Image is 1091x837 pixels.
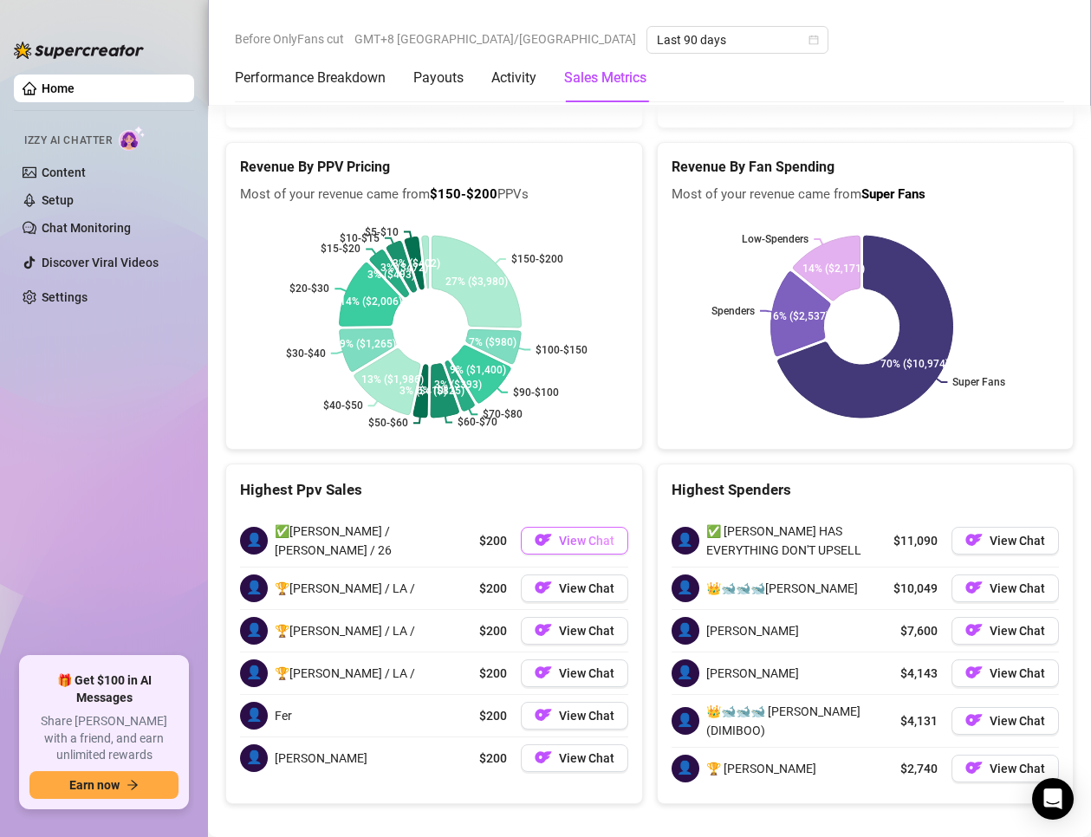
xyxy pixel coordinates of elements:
text: $90-$100 [513,386,559,399]
text: $100-$150 [536,343,588,355]
button: OFView Chat [951,617,1059,645]
button: OFView Chat [521,744,628,772]
a: OFView Chat [951,755,1059,782]
span: 🏆[PERSON_NAME] / LA / [275,579,415,598]
span: 👤 [672,617,699,645]
div: Activity [491,68,536,88]
a: Setup [42,193,74,207]
span: Earn now [69,778,120,792]
span: ✅[PERSON_NAME] / [PERSON_NAME] / 26 [275,522,472,560]
img: OF [965,621,983,639]
div: Sales Metrics [564,68,646,88]
span: 👑🐋🐋🐋 [PERSON_NAME] (DIMIBOO) [706,702,894,740]
b: Super Fans [861,186,925,202]
span: 🏆[PERSON_NAME] / LA / [275,664,415,683]
span: $200 [479,664,507,683]
span: Fer [275,706,292,725]
text: $50-$60 [368,417,408,429]
button: OFView Chat [521,617,628,645]
span: $2,740 [900,759,938,778]
span: GMT+8 [GEOGRAPHIC_DATA]/[GEOGRAPHIC_DATA] [354,26,636,52]
button: OFView Chat [951,574,1059,602]
text: $70-$80 [483,408,523,420]
span: [PERSON_NAME] [706,621,799,640]
button: OFView Chat [951,707,1059,735]
text: $15-$20 [321,243,360,255]
span: 👤 [672,707,699,735]
img: OF [965,531,983,548]
img: OF [535,579,552,596]
div: Performance Breakdown [235,68,386,88]
span: Most of your revenue came from [672,185,1060,205]
text: Super Fans [952,376,1005,388]
div: Payouts [413,68,464,88]
span: 👑🐋🐋🐋[PERSON_NAME] [706,579,858,598]
span: [PERSON_NAME] [275,749,367,768]
span: $10,049 [893,579,938,598]
div: Highest Ppv Sales [240,478,628,502]
span: Before OnlyFans cut [235,26,344,52]
span: View Chat [990,581,1045,595]
b: $150-$200 [430,186,497,202]
span: ✅ [PERSON_NAME] HAS EVERYTHING DON'T UPSELL [706,522,887,560]
span: 👤 [240,702,268,730]
span: 👤 [240,574,268,602]
span: 🏆[PERSON_NAME] / LA / [275,621,415,640]
span: 👤 [672,755,699,782]
span: View Chat [990,714,1045,728]
span: View Chat [990,534,1045,548]
a: OFView Chat [951,659,1059,687]
text: $40-$50 [323,399,363,412]
span: [PERSON_NAME] [706,664,799,683]
img: OF [535,531,552,548]
span: $200 [479,579,507,598]
text: $20-$30 [289,282,329,295]
span: 🏆 [PERSON_NAME] [706,759,816,778]
a: Settings [42,290,88,304]
span: View Chat [559,709,614,723]
span: 👤 [672,659,699,687]
a: OFView Chat [521,574,628,602]
img: AI Chatter [119,126,146,151]
div: Highest Spenders [672,478,1060,502]
button: OFView Chat [951,527,1059,555]
span: 👤 [672,574,699,602]
span: View Chat [559,666,614,680]
span: Most of your revenue came from PPVs [240,185,628,205]
button: Earn nowarrow-right [29,771,179,799]
text: Spenders [711,305,754,317]
span: $11,090 [893,531,938,550]
img: OF [535,621,552,639]
span: 👤 [240,617,268,645]
img: OF [535,749,552,766]
span: 👤 [240,744,268,772]
img: OF [965,759,983,776]
span: 👤 [240,527,268,555]
span: 🎁 Get $100 in AI Messages [29,672,179,706]
span: $4,131 [900,711,938,730]
span: $200 [479,621,507,640]
h5: Revenue By PPV Pricing [240,157,628,178]
text: $5-$10 [365,225,399,237]
span: Share [PERSON_NAME] with a friend, and earn unlimited rewards [29,713,179,764]
span: $7,600 [900,621,938,640]
span: 👤 [672,527,699,555]
button: OFView Chat [521,659,628,687]
span: View Chat [990,666,1045,680]
text: $10-$15 [340,232,380,244]
span: View Chat [559,751,614,765]
a: Home [42,81,75,95]
span: $200 [479,706,507,725]
button: OFView Chat [521,702,628,730]
span: View Chat [559,581,614,595]
button: OFView Chat [521,527,628,555]
img: OF [965,711,983,729]
span: Izzy AI Chatter [24,133,112,149]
